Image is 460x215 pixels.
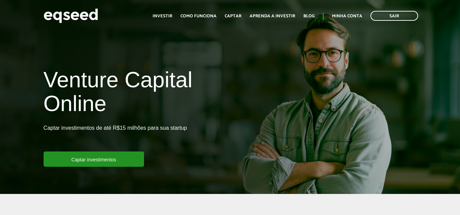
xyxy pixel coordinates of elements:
a: Blog [303,14,315,18]
p: Captar investimentos de até R$15 milhões para sua startup [44,125,187,151]
a: Como funciona [180,14,217,18]
img: EqSeed [44,7,98,25]
a: Sair [370,11,418,21]
a: Investir [153,14,172,18]
a: Captar investimentos [44,151,144,167]
a: Captar [225,14,241,18]
a: Aprenda a investir [250,14,295,18]
a: Minha conta [332,14,362,18]
h1: Venture Capital Online [44,68,225,119]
